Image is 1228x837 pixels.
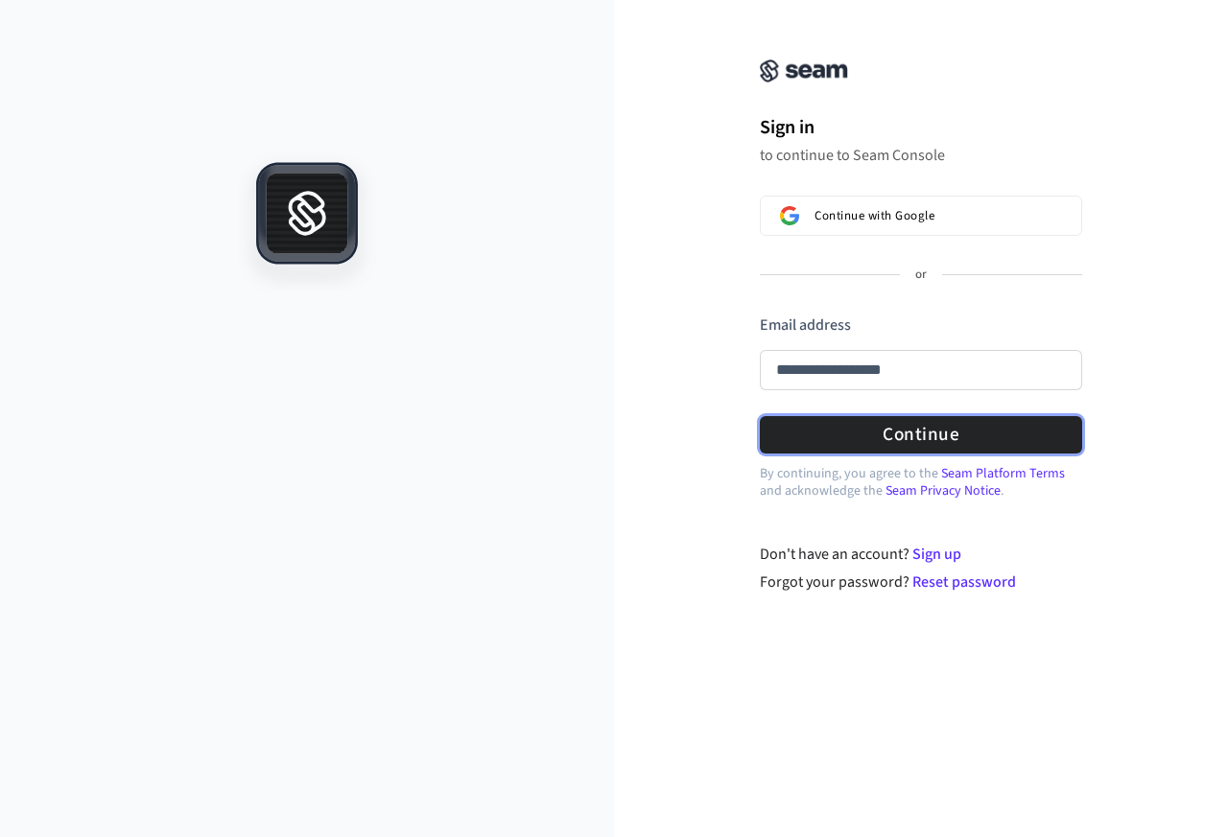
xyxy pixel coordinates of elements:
[886,481,1001,500] a: Seam Privacy Notice
[760,314,851,336] label: Email address
[780,206,799,225] img: Sign in with Google
[815,208,934,223] span: Continue with Google
[760,113,1082,142] h1: Sign in
[760,196,1082,236] button: Sign in with GoogleContinue with Google
[915,267,927,284] p: or
[760,59,848,82] img: Seam Console
[941,464,1065,483] a: Seam Platform Terms
[760,570,1083,593] div: Forgot your password?
[760,543,1083,566] div: Don't have an account?
[760,465,1082,500] p: By continuing, you agree to the and acknowledge the .
[760,416,1082,453] button: Continue
[760,146,1082,165] p: to continue to Seam Console
[912,544,961,565] a: Sign up
[912,571,1016,593] a: Reset password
